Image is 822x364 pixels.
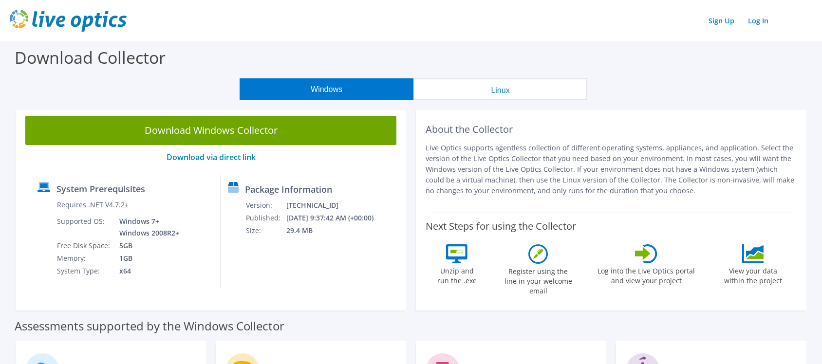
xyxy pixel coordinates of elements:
td: Supported OS: [56,215,112,239]
td: 29.4 MB [286,224,387,237]
h2: About the Collector [426,124,797,135]
button: Linux [413,78,587,100]
p: Live Optics supports agentless collection of different operating systems, appliances, and applica... [426,143,797,196]
a: Log In [743,14,773,28]
td: Free Disk Space: [56,239,112,252]
img: live_optics_svg.svg [10,10,127,32]
label: Register using the line in your welcome email [502,264,575,296]
td: 5GB [112,239,181,252]
label: Log into the Live Optics portal and view your project [597,263,695,286]
a: Sign Up [704,14,739,28]
td: Size: [245,224,286,237]
label: View your data within the project [718,263,788,286]
button: Windows [240,78,413,100]
a: Download via direct link [167,152,256,163]
label: Next Steps for using the Collector [426,220,576,232]
label: Assessments supported by the Windows Collector [15,321,284,331]
label: System Prerequisites [56,184,145,194]
td: 1GB [112,252,181,265]
label: Package Information [245,184,332,194]
label: Unzip and run the .exe [434,263,479,286]
td: x64 [112,265,181,277]
a: Download Windows Collector [25,116,396,145]
td: [DATE] 9:37:42 AM (+00:00) [286,212,387,224]
label: Requires .NET V4.7.2+ [57,200,129,210]
td: Version: [245,199,286,212]
td: Published: [245,212,286,224]
td: System Type: [56,265,112,277]
td: [TECHNICAL_ID] [286,199,387,212]
label: Download Collector [15,46,166,69]
td: Memory: [56,252,112,265]
td: Windows 7+ Windows 2008R2+ [112,215,181,239]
